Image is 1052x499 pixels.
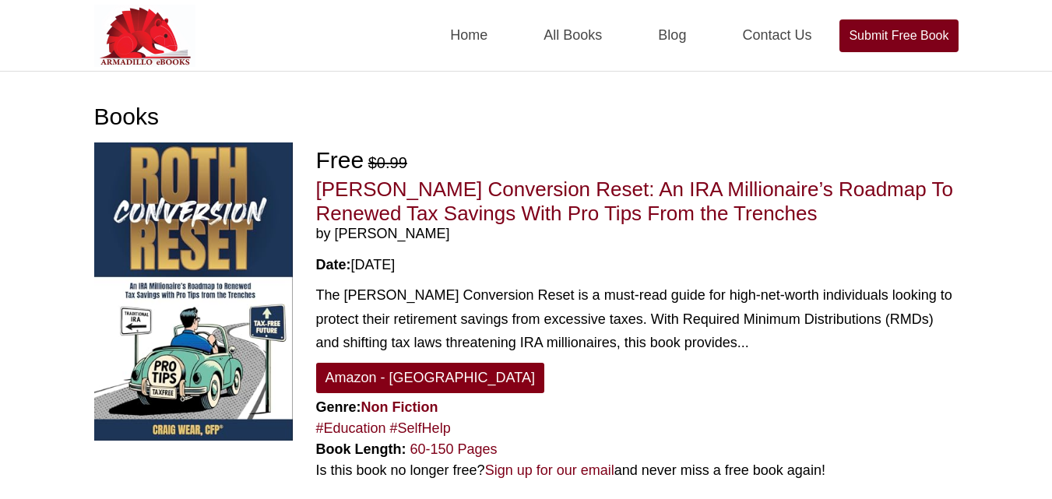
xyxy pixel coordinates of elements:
a: Sign up for our email [485,462,614,478]
div: Is this book no longer free? and never miss a free book again! [316,460,959,481]
div: The [PERSON_NAME] Conversion Reset is a must-read guide for high-net-worth individuals looking to... [316,283,959,355]
a: Amazon - [GEOGRAPHIC_DATA] [316,363,544,393]
a: Non Fiction [361,399,438,415]
strong: Book Length: [316,441,406,457]
a: #Education [316,420,386,436]
strong: Date: [316,257,351,272]
div: [DATE] [316,255,959,276]
a: #SelfHelp [390,420,451,436]
a: 60-150 Pages [410,441,498,457]
img: Roth Conversion Reset: An IRA Millionaire’s Roadmap To Renewed Tax Savings With Pro Tips From the... [94,142,293,441]
a: [PERSON_NAME] Conversion Reset: An IRA Millionaire’s Roadmap To Renewed Tax Savings With Pro Tips... [316,177,953,225]
del: $0.99 [368,154,407,171]
img: Armadilloebooks [94,5,195,67]
span: by [PERSON_NAME] [316,226,959,243]
strong: Genre: [316,399,438,415]
a: Submit Free Book [839,19,958,52]
h1: Books [94,103,959,131]
span: Free [316,147,364,173]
